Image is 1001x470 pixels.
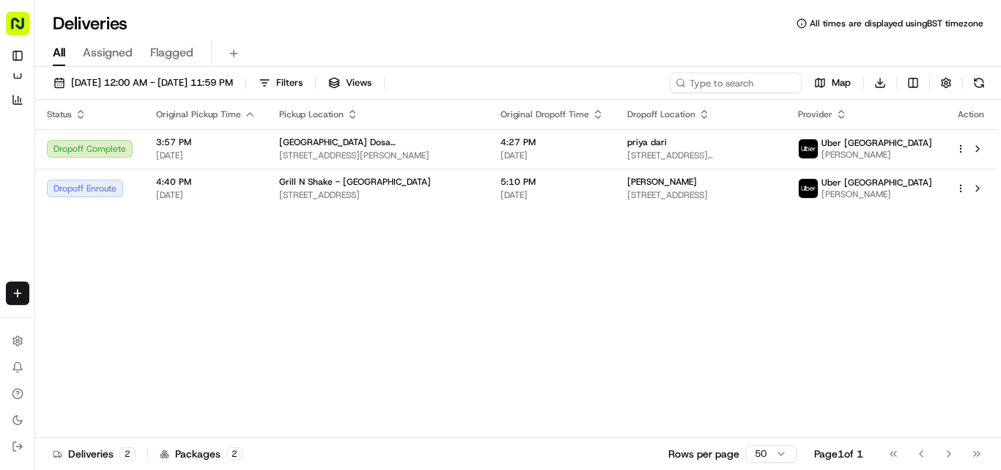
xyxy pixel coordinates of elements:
[322,73,378,93] button: Views
[500,176,604,188] span: 5:10 PM
[226,447,243,460] div: 2
[500,150,604,161] span: [DATE]
[969,73,989,93] button: Refresh
[83,44,133,62] span: Assigned
[66,140,240,155] div: Start new chat
[821,137,932,149] span: Uber [GEOGRAPHIC_DATA]
[279,109,344,120] span: Pickup Location
[71,76,233,89] span: [DATE] 12:00 AM - [DATE] 11:59 PM
[627,150,775,161] span: [STREET_ADDRESS][PERSON_NAME]
[15,329,26,341] div: 📗
[31,140,57,166] img: 1738778727109-b901c2ba-d612-49f7-a14d-d897ce62d23f
[346,76,372,89] span: Views
[627,136,667,148] span: priya dari
[103,361,177,372] a: Powered byPylon
[53,44,65,62] span: All
[56,267,86,279] span: [DATE]
[15,59,267,82] p: Welcome 👋
[29,228,41,240] img: 1736555255976-a54dd68f-1ca7-489b-9aae-adbdc363a1c4
[15,15,44,44] img: Nash
[197,227,202,239] span: •
[150,44,193,62] span: Flagged
[9,322,118,348] a: 📗Knowledge Base
[252,73,309,93] button: Filters
[15,191,98,202] div: Past conversations
[279,176,431,188] span: Grill N Shake - [GEOGRAPHIC_DATA]
[118,322,241,348] a: 💻API Documentation
[627,109,695,120] span: Dropoff Location
[15,140,41,166] img: 1736555255976-a54dd68f-1ca7-489b-9aae-adbdc363a1c4
[821,177,932,188] span: Uber [GEOGRAPHIC_DATA]
[808,73,857,93] button: Map
[53,447,136,461] div: Deliveries
[156,109,241,120] span: Original Pickup Time
[279,136,477,148] span: [GEOGRAPHIC_DATA] Dosa [GEOGRAPHIC_DATA]
[38,95,264,110] input: Got a question? Start typing here...
[138,328,235,342] span: API Documentation
[799,139,818,158] img: uber-new-logo.jpeg
[156,150,256,161] span: [DATE]
[276,76,303,89] span: Filters
[670,73,802,93] input: Type to search
[832,76,851,89] span: Map
[279,189,477,201] span: [STREET_ADDRESS]
[798,109,832,120] span: Provider
[156,136,256,148] span: 3:57 PM
[799,179,818,198] img: uber-new-logo.jpeg
[668,447,739,461] p: Rows per page
[821,188,932,200] span: [PERSON_NAME]
[124,329,136,341] div: 💻
[156,176,256,188] span: 4:40 PM
[500,189,604,201] span: [DATE]
[500,109,589,120] span: Original Dropoff Time
[48,267,53,279] span: •
[29,328,112,342] span: Knowledge Base
[956,109,986,120] div: Action
[279,150,477,161] span: [STREET_ADDRESS][PERSON_NAME]
[814,447,863,461] div: Page 1 of 1
[47,73,240,93] button: [DATE] 12:00 AM - [DATE] 11:59 PM
[45,227,194,239] span: [PERSON_NAME] [PERSON_NAME]
[53,12,128,35] h1: Deliveries
[249,144,267,162] button: Start new chat
[810,18,983,29] span: All times are displayed using BST timezone
[119,447,136,460] div: 2
[15,213,38,237] img: Dianne Alexi Soriano
[627,176,697,188] span: [PERSON_NAME]
[227,188,267,205] button: See all
[47,109,72,120] span: Status
[500,136,604,148] span: 4:27 PM
[205,227,235,239] span: [DATE]
[156,189,256,201] span: [DATE]
[627,189,775,201] span: [STREET_ADDRESS]
[66,155,202,166] div: We're available if you need us!
[160,447,243,461] div: Packages
[146,361,177,372] span: Pylon
[821,149,932,161] span: [PERSON_NAME]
